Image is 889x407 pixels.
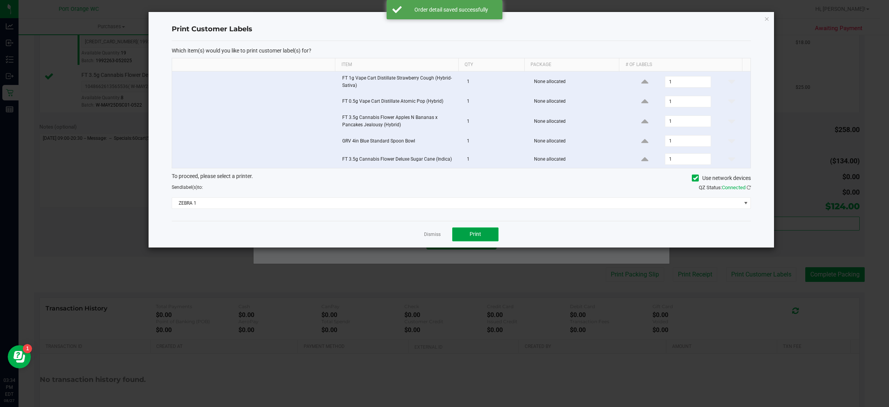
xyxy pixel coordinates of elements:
div: To proceed, please select a printer. [166,172,757,184]
th: Package [524,58,619,71]
iframe: Resource center [8,345,31,368]
iframe: Resource center unread badge [23,344,32,353]
td: None allocated [529,93,625,111]
td: 1 [462,93,529,111]
span: Send to: [172,185,203,190]
label: Use network devices [692,174,751,182]
h4: Print Customer Labels [172,24,751,34]
td: FT 0.5g Vape Cart Distillate Atomic Pop (Hybrid) [338,93,463,111]
td: FT 3.5g Cannabis Flower Deluxe Sugar Cane (Indica) [338,150,463,168]
p: Which item(s) would you like to print customer label(s) for? [172,47,751,54]
span: ZEBRA 1 [172,198,741,209]
td: 1 [462,132,529,150]
td: FT 1g Vape Cart Distillate Strawberry Cough (Hybrid-Sativa) [338,71,463,93]
span: Connected [722,185,745,190]
td: None allocated [529,150,625,168]
th: Qty [458,58,524,71]
span: QZ Status: [699,185,751,190]
th: Item [335,58,458,71]
td: FT 3.5g Cannabis Flower Apples N Bananas x Pancakes Jealousy (Hybrid) [338,111,463,132]
td: 1 [462,150,529,168]
th: # of labels [619,58,742,71]
td: None allocated [529,132,625,150]
a: Dismiss [424,231,441,238]
span: label(s) [182,185,198,190]
td: GRV 4in Blue Standard Spoon Bowl [338,132,463,150]
td: None allocated [529,111,625,132]
div: Order detail saved successfully [406,6,497,14]
td: 1 [462,71,529,93]
span: Print [470,231,481,237]
td: 1 [462,111,529,132]
td: None allocated [529,71,625,93]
